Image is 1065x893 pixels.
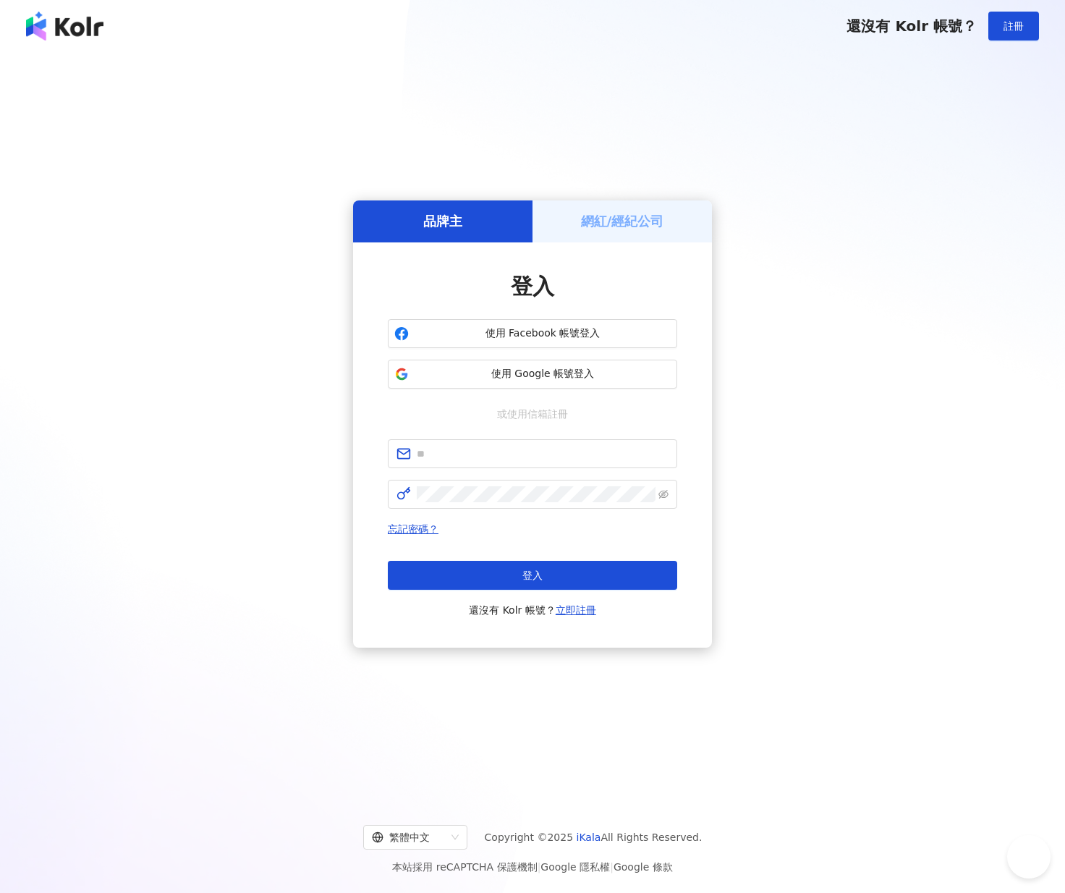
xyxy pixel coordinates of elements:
span: | [610,861,614,873]
span: 使用 Facebook 帳號登入 [415,326,671,341]
span: 使用 Google 帳號登入 [415,367,671,381]
span: Copyright © 2025 All Rights Reserved. [485,829,703,846]
h5: 品牌主 [423,212,462,230]
img: logo [26,12,103,41]
span: | [538,861,541,873]
span: 登入 [511,274,554,299]
div: 繁體中文 [372,826,446,849]
span: 還沒有 Kolr 帳號？ [469,601,596,619]
a: Google 隱私權 [540,861,610,873]
h5: 網紅/經紀公司 [581,212,664,230]
span: 或使用信箱註冊 [487,406,578,422]
button: 登入 [388,561,677,590]
a: 立即註冊 [556,604,596,616]
a: iKala [577,831,601,843]
span: eye-invisible [658,489,669,499]
span: 註冊 [1004,20,1024,32]
a: Google 條款 [614,861,673,873]
a: 忘記密碼？ [388,523,438,535]
iframe: Help Scout Beacon - Open [1007,835,1051,879]
span: 登入 [522,570,543,581]
button: 註冊 [988,12,1039,41]
button: 使用 Google 帳號登入 [388,360,677,389]
span: 還沒有 Kolr 帳號？ [847,17,977,35]
button: 使用 Facebook 帳號登入 [388,319,677,348]
span: 本站採用 reCAPTCHA 保護機制 [392,858,672,876]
